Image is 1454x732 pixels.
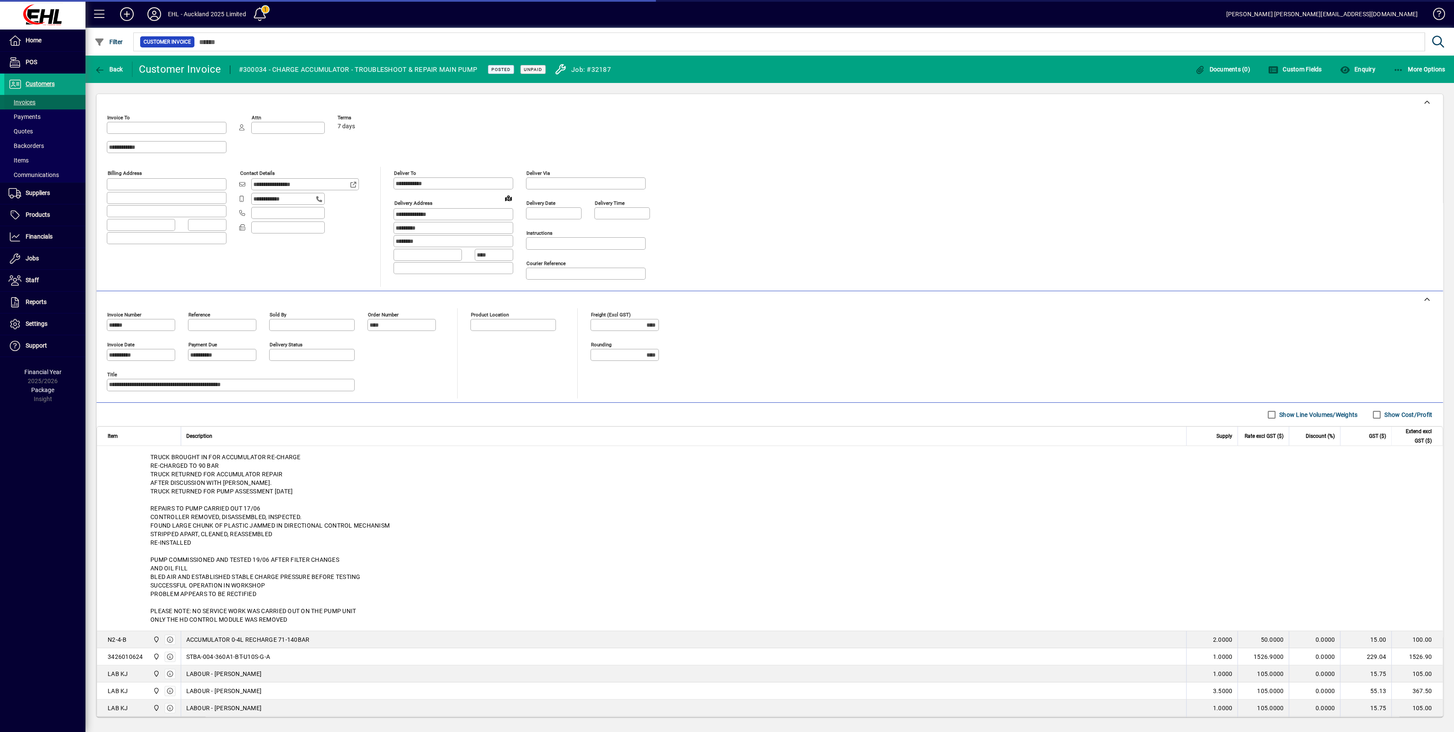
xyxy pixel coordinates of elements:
mat-label: Delivery status [270,342,303,348]
mat-label: Deliver via [526,170,550,176]
div: LAB KJ [108,704,128,712]
span: LABOUR - [PERSON_NAME] [186,687,262,695]
span: 1.0000 [1213,652,1233,661]
span: Support [26,342,47,349]
span: More Options [1393,66,1445,73]
span: EHL AUCKLAND [151,703,161,713]
div: 105.0000 [1243,670,1284,678]
span: Description [186,431,212,441]
a: Products [4,204,85,226]
span: EHL AUCKLAND [151,652,161,661]
span: EHL AUCKLAND [151,669,161,679]
a: Quotes [4,124,85,139]
mat-label: Freight (excl GST) [591,312,631,318]
mat-label: Reference [188,312,210,318]
span: Communications [9,171,59,178]
span: Customer Invoice [144,38,191,46]
span: ACCUMULATOR 0-4L RECHARGE 71-140BAR [186,635,310,644]
span: Backorders [9,142,44,149]
label: Show Line Volumes/Weights [1278,410,1357,419]
a: Support [4,335,85,357]
label: Show Cost/Profit [1383,410,1432,419]
div: EHL - Auckland 2025 Limited [168,7,246,21]
mat-label: Courier Reference [526,260,566,266]
span: 7 days [338,123,355,130]
td: 15.75 [1340,665,1391,682]
button: Enquiry [1337,62,1377,77]
span: STBA-004-360A1-BT-U10S-G-A [186,652,270,661]
button: Add [113,6,141,22]
mat-label: Invoice number [107,312,141,318]
mat-label: Attn [252,115,261,121]
td: 229.04 [1340,648,1391,665]
span: 1.0000 [1213,670,1233,678]
div: N2-4-B [108,635,127,644]
mat-label: Deliver To [394,170,416,176]
div: 50.0000 [1243,635,1284,644]
div: Job: #32187 [571,63,611,77]
div: #300034 - CHARGE ACCUMULATOR - TROUBLESHOOT & REPAIR MAIN PUMP [239,63,478,77]
a: Home [4,30,85,51]
span: Posted [491,67,511,72]
mat-label: Title [107,372,117,378]
td: 55.13 [1340,682,1391,700]
mat-label: Invoice date [107,342,135,348]
span: Supply [1216,431,1232,441]
a: Items [4,153,85,168]
div: [PERSON_NAME] [PERSON_NAME][EMAIL_ADDRESS][DOMAIN_NAME] [1226,7,1418,21]
td: 15.00 [1340,631,1391,648]
mat-label: Instructions [526,230,552,236]
span: Filter [94,38,123,45]
span: EHL AUCKLAND [151,686,161,696]
span: Financials [26,233,53,240]
span: Invoices [9,99,35,106]
td: 0.0000 [1289,631,1340,648]
td: 100.00 [1391,631,1442,648]
span: Items [9,157,29,164]
a: Backorders [4,139,85,153]
span: Rate excl GST ($) [1245,431,1284,441]
span: Suppliers [26,189,50,196]
mat-label: Product location [471,312,509,318]
span: Discount (%) [1306,431,1335,441]
td: 15.75 [1340,700,1391,717]
a: Invoices [4,95,85,109]
a: Suppliers [4,183,85,204]
mat-label: Delivery time [595,200,625,206]
span: LABOUR - [PERSON_NAME] [186,670,262,678]
span: Products [26,211,50,218]
td: 367.50 [1391,682,1442,700]
button: Back [92,62,125,77]
span: 3.5000 [1213,687,1233,695]
a: Job: #32187 [548,56,613,83]
span: Payments [9,113,41,120]
div: 3426010624 [108,652,143,661]
button: Filter [92,34,125,50]
a: Settings [4,313,85,335]
div: 1526.9000 [1243,652,1284,661]
a: POS [4,52,85,73]
a: Knowledge Base [1426,2,1443,30]
span: Financial Year [24,369,62,375]
span: Item [108,431,118,441]
span: Unpaid [524,67,542,72]
app-page-header-button: Back [85,62,132,77]
span: Quotes [9,128,33,135]
div: 105.0000 [1243,704,1284,712]
span: Terms [338,115,389,121]
a: Payments [4,109,85,124]
span: Staff [26,277,39,283]
div: 105.0000 [1243,687,1284,695]
span: GST ($) [1369,431,1386,441]
div: TRUCK BROUGHT IN FOR ACCUMULATOR RE-CHARGE RE-CHARGED TO 90 BAR TRUCK RETURNED FOR ACCUMULATOR RE... [97,446,1442,631]
span: LABOUR - [PERSON_NAME] [186,704,262,712]
a: View on map [502,191,515,205]
span: Documents (0) [1195,66,1250,73]
button: Profile [141,6,168,22]
span: Reports [26,298,47,305]
span: POS [26,59,37,65]
td: 105.00 [1391,665,1442,682]
mat-label: Invoice To [107,115,130,121]
span: Settings [26,320,47,327]
td: 0.0000 [1289,665,1340,682]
